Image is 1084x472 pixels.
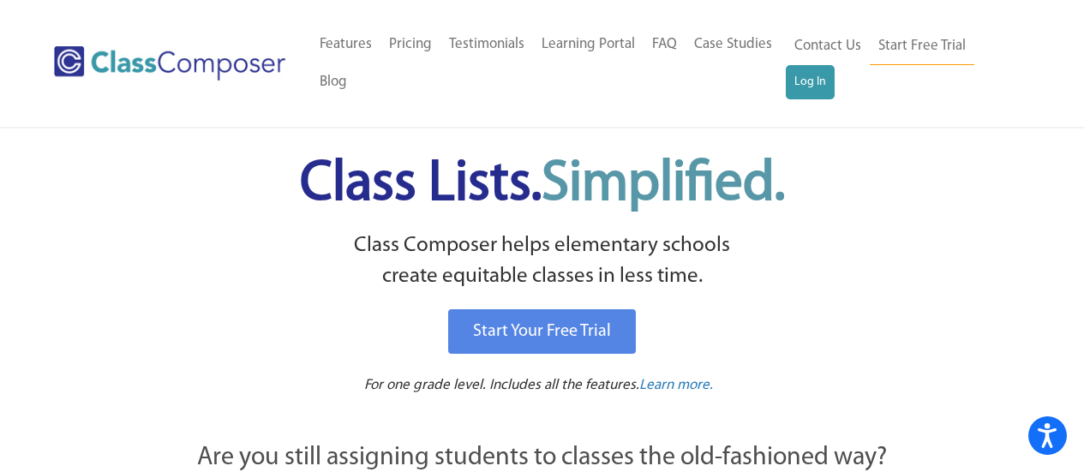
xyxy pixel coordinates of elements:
nav: Header Menu [786,27,1017,99]
a: Learning Portal [533,26,644,63]
a: Contact Us [786,27,870,65]
nav: Header Menu [311,26,786,101]
a: Log In [786,65,835,99]
a: Start Your Free Trial [448,309,636,354]
a: FAQ [644,26,686,63]
a: Learn more. [639,375,713,397]
span: Learn more. [639,378,713,392]
a: Pricing [380,26,440,63]
span: Start Your Free Trial [473,323,611,340]
span: Simplified. [542,157,785,212]
span: Class Lists. [300,157,785,212]
p: Class Composer helps elementary schools create equitable classes in less time. [103,230,982,293]
a: Features [311,26,380,63]
a: Testimonials [440,26,533,63]
span: For one grade level. Includes all the features. [364,378,639,392]
a: Start Free Trial [870,27,974,66]
img: Class Composer [54,46,285,81]
a: Case Studies [686,26,781,63]
a: Blog [311,63,356,101]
